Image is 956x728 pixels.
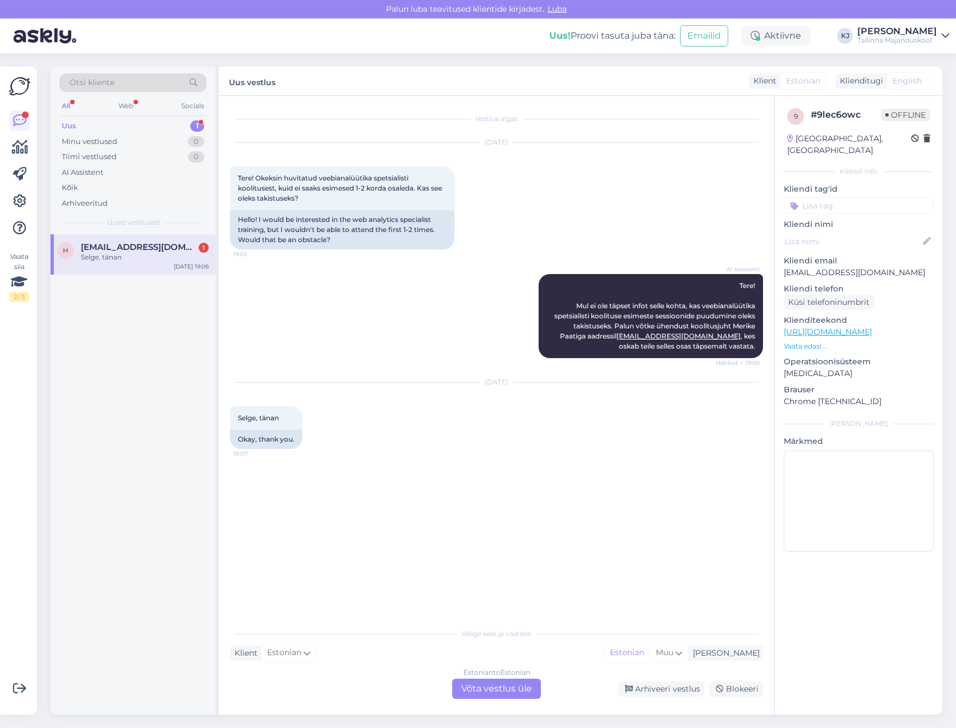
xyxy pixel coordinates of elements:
[452,679,541,699] div: Võta vestlus üle
[230,647,258,659] div: Klient
[230,629,763,639] div: Valige keel ja vastake
[784,235,921,248] input: Lisa nimi
[230,137,763,147] div: [DATE]
[62,120,76,132] div: Uus
[893,75,922,87] span: English
[9,292,29,302] div: 2 / 3
[787,133,911,156] div: [GEOGRAPHIC_DATA], [GEOGRAPHIC_DATA]
[784,356,934,368] p: Operatsioonisüsteem
[881,109,930,121] span: Offline
[62,136,117,147] div: Minu vestlused
[116,99,136,113] div: Web
[786,75,820,87] span: Estonian
[784,384,934,396] p: Brauser
[784,368,934,379] p: [MEDICAL_DATA]
[784,197,934,214] input: Lisa tag
[544,4,570,14] span: Luba
[230,114,763,124] div: Vestlus algas
[62,151,117,163] div: Tiimi vestlused
[549,30,571,41] b: Uus!
[857,36,937,45] div: Tallinna Majanduskool
[680,25,728,47] button: Emailid
[709,681,763,697] div: Blokeeri
[688,647,760,659] div: [PERSON_NAME]
[230,377,763,387] div: [DATE]
[784,166,934,177] div: Kliendi info
[62,167,103,178] div: AI Assistent
[857,27,949,45] a: [PERSON_NAME]Tallinna Majanduskool
[554,281,757,350] span: Tere! Mul ei ole täpset infot selle kohta, kas veebianalüütika spetsialisti koolituse esimeste se...
[837,28,853,44] div: KJ
[784,183,934,195] p: Kliendi tag'id
[230,430,302,449] div: Okay, thank you.
[784,396,934,407] p: Chrome [TECHNICAL_ID]
[618,681,705,697] div: Arhiveeri vestlus
[718,265,760,273] span: AI Assistent
[716,359,760,367] span: Nähtud ✓ 19:06
[62,198,108,209] div: Arhiveeritud
[63,246,68,254] span: H
[749,75,776,87] div: Klient
[784,267,934,279] p: [EMAIL_ADDRESS][DOMAIN_NAME]
[656,647,673,657] span: Muu
[784,327,872,337] a: [URL][DOMAIN_NAME]
[107,217,159,228] span: Uued vestlused
[604,644,650,661] div: Estonian
[784,283,934,295] p: Kliendi telefon
[190,120,204,132] div: 1
[188,151,204,163] div: 0
[784,435,934,447] p: Märkmed
[794,112,798,120] span: 9
[174,262,209,271] div: [DATE] 19:06
[9,252,29,302] div: Vaata siia
[238,414,279,422] span: Selge, tänan
[835,75,883,87] div: Klienditugi
[70,77,114,89] span: Otsi kliente
[742,26,810,46] div: Aktiivne
[199,243,209,253] div: 1
[784,314,934,326] p: Klienditeekond
[549,29,675,43] div: Proovi tasuta juba täna:
[617,332,741,340] a: [EMAIL_ADDRESS][DOMAIN_NAME]
[784,419,934,429] div: [PERSON_NAME]
[81,252,209,262] div: Selge, tänan
[784,219,934,230] p: Kliendi nimi
[811,108,881,122] div: # 9lec6owc
[59,99,72,113] div: All
[62,182,78,193] div: Kõik
[784,341,934,351] p: Vaata edasi ...
[188,136,204,147] div: 0
[238,174,444,202] span: Tere! Okeksin huvitatud veebianalüütika spetsialisti koolitusest, kuid ei saaks esimesed 1-2 kord...
[230,210,454,249] div: Hello! I would be interested in the web analytics specialist training, but I wouldn't be able to ...
[233,449,275,458] span: 10:07
[179,99,206,113] div: Socials
[81,242,197,252] span: Helenavainola@outlook.com
[233,250,275,258] span: 19:05
[267,647,301,659] span: Estonian
[857,27,937,36] div: [PERSON_NAME]
[9,76,30,97] img: Askly Logo
[229,73,275,89] label: Uus vestlus
[784,255,934,267] p: Kliendi email
[463,667,530,678] div: Estonian to Estonian
[784,295,874,310] div: Küsi telefoninumbrit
